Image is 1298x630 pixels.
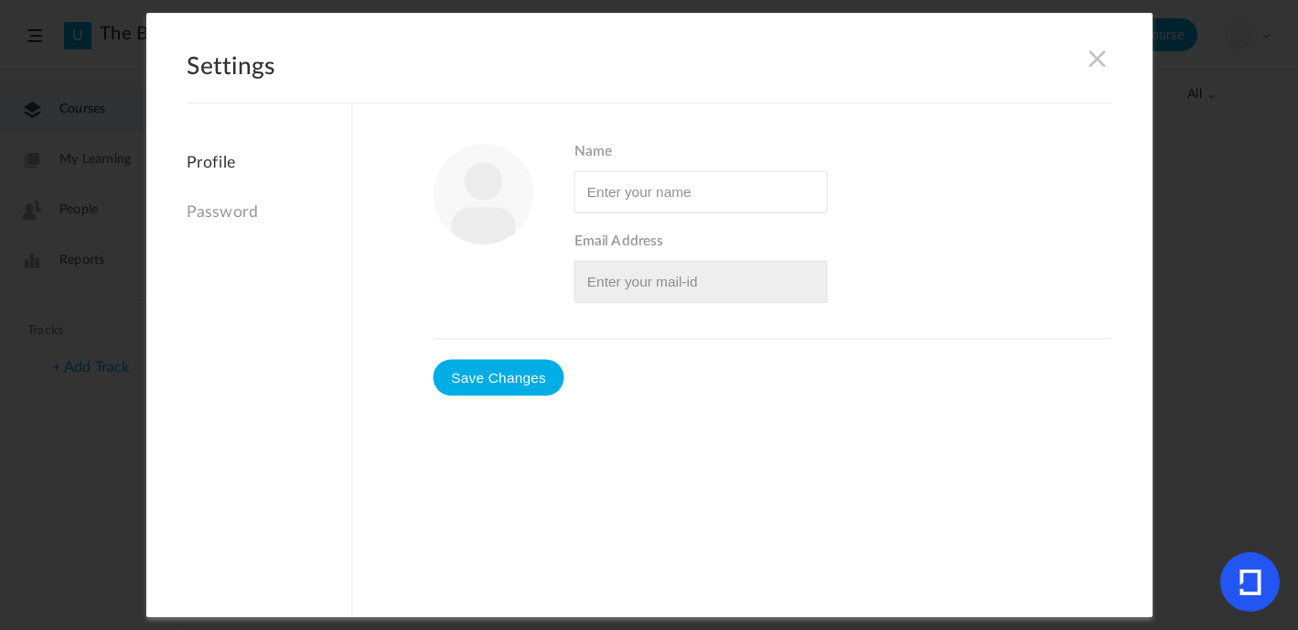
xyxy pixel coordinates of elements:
[187,53,1112,103] h2: Settings
[187,154,351,183] a: Profile
[433,359,563,396] button: Save Changes
[433,144,533,244] img: user-image.png
[187,193,351,233] a: Password
[574,261,827,303] input: Email Address
[574,171,827,213] input: Name
[574,144,1112,161] span: Name
[574,234,1112,251] span: Email Address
